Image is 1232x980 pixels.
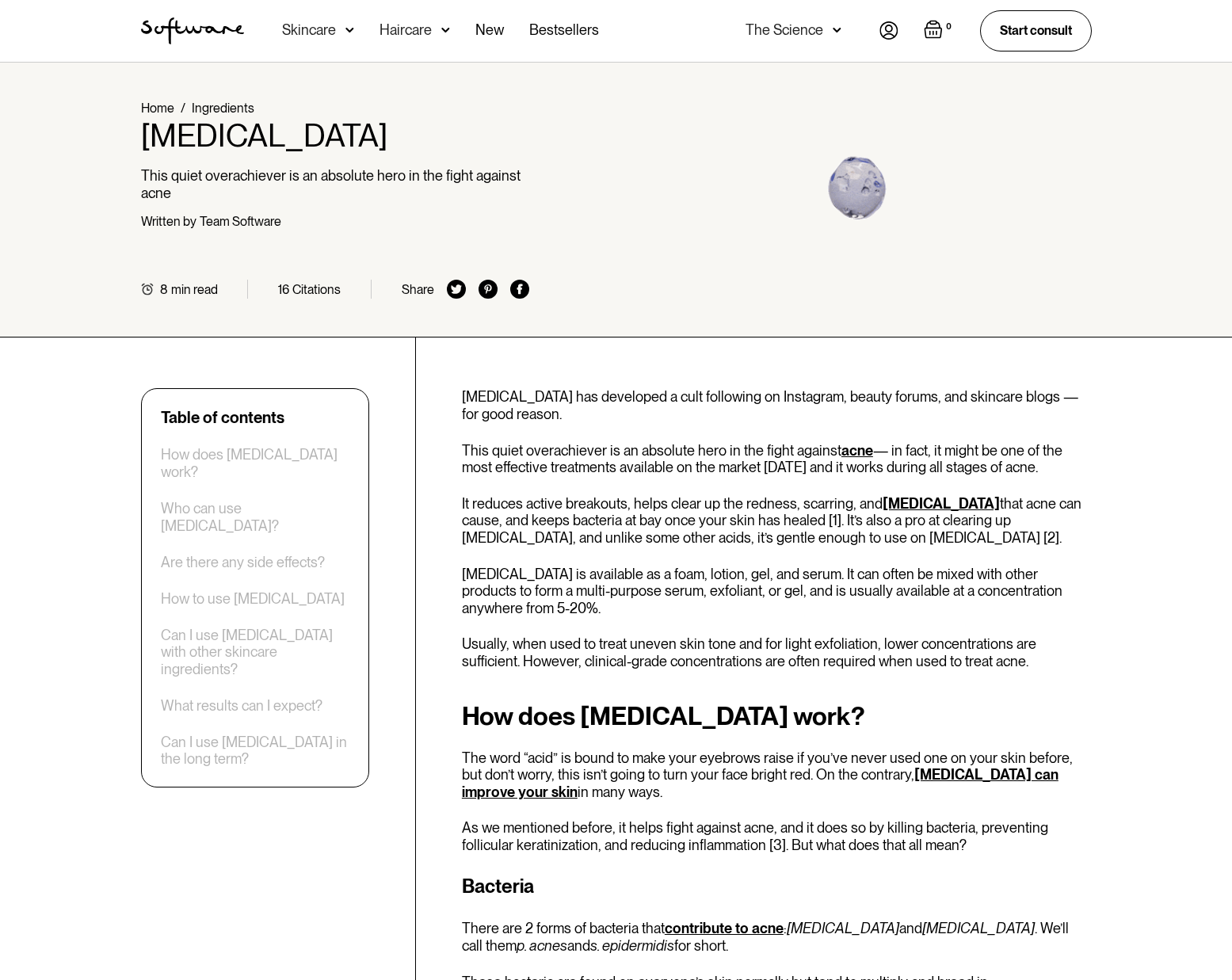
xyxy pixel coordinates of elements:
p: [MEDICAL_DATA] is available as a foam, lotion, gel, and serum. It can often be mixed with other p... [462,566,1092,617]
p: This quiet overachiever is an absolute hero in the fight against acne [141,167,530,201]
img: Software Logo [141,17,244,44]
div: Citations [292,282,341,297]
a: Are there any side effects? [161,554,325,571]
a: Who can use [MEDICAL_DATA]? [161,500,349,534]
p: This quiet overachiever is an absolute hero in the fight against — in fact, it might be one of th... [462,442,1092,476]
p: There are 2 forms of bacteria that : and . We’ll call them and for short. [462,920,1092,954]
div: The Science [746,22,823,38]
a: Ingredients [192,101,254,116]
div: / [181,101,185,116]
img: arrow down [833,22,841,38]
div: Written by [141,214,196,229]
a: [MEDICAL_DATA] can improve your skin [462,766,1058,800]
em: [MEDICAL_DATA] [922,920,1035,936]
h1: [MEDICAL_DATA] [141,116,530,154]
div: min read [171,282,218,297]
a: acne [841,442,873,459]
a: Open empty cart [924,20,955,42]
p: Usually, when used to treat uneven skin tone and for light exfoliation, lower concentrations are ... [462,635,1092,669]
p: [MEDICAL_DATA] has developed a cult following on Instagram, beauty forums, and skincare blogs — f... [462,388,1092,422]
h3: Bacteria [462,872,1092,901]
h2: How does [MEDICAL_DATA] work? [462,702,1092,730]
em: p. acnes [517,937,567,954]
img: facebook icon [510,280,529,299]
div: Share [402,282,434,297]
a: Start consult [980,10,1092,51]
img: arrow down [441,22,450,38]
div: Team Software [200,214,281,229]
p: As we mentioned before, it helps fight against acne, and it does so by killing bacteria, preventi... [462,819,1092,853]
img: pinterest icon [479,280,498,299]
a: [MEDICAL_DATA] [883,495,1000,512]
em: [MEDICAL_DATA] [787,920,899,936]
div: 8 [160,282,168,297]
a: Can I use [MEDICAL_DATA] in the long term? [161,734,349,768]
p: The word “acid” is bound to make your eyebrows raise if you’ve never used one on your skin before... [462,749,1092,801]
p: It reduces active breakouts, helps clear up the redness, scarring, and that acne can cause, and k... [462,495,1092,547]
a: How does [MEDICAL_DATA] work? [161,446,349,480]
em: s. epidermidis [590,937,674,954]
a: Home [141,101,174,116]
div: 0 [943,20,955,34]
div: Haircare [380,22,432,38]
img: twitter icon [447,280,466,299]
a: How to use [MEDICAL_DATA] [161,590,345,608]
a: home [141,17,244,44]
a: What results can I expect? [161,697,322,715]
div: Skincare [282,22,336,38]
a: contribute to acne [665,920,784,936]
img: arrow down [345,22,354,38]
div: 16 [278,282,289,297]
div: Table of contents [161,408,284,427]
a: Can I use [MEDICAL_DATA] with other skincare ingredients? [161,627,349,678]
